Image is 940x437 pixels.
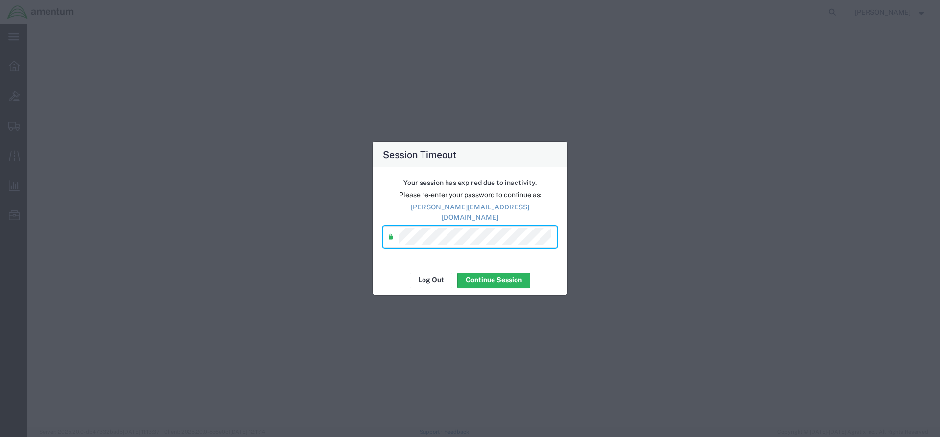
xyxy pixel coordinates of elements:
[383,147,457,161] h4: Session Timeout
[383,190,557,200] p: Please re-enter your password to continue as:
[410,273,452,288] button: Log Out
[383,178,557,188] p: Your session has expired due to inactivity.
[383,202,557,223] p: [PERSON_NAME][EMAIL_ADDRESS][DOMAIN_NAME]
[457,273,530,288] button: Continue Session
